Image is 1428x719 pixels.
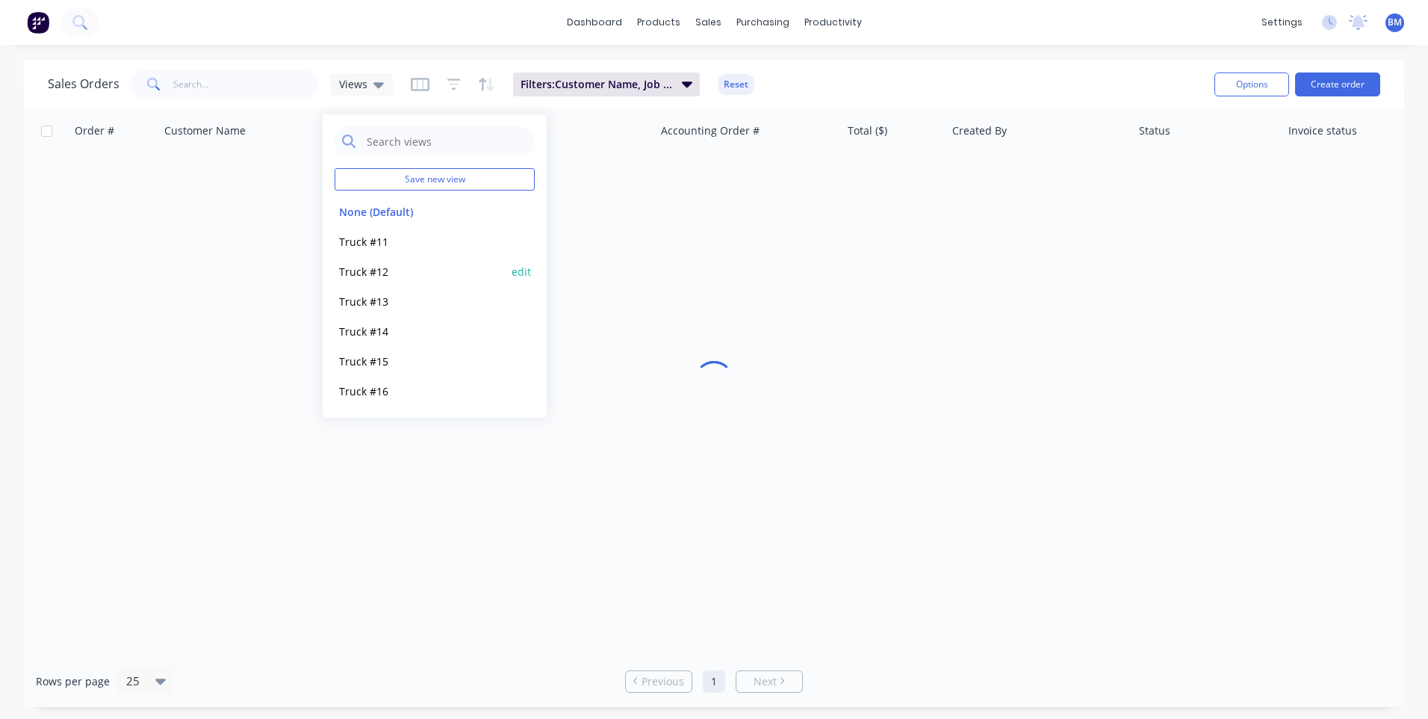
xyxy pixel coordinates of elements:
div: Order # [75,123,114,138]
div: Created By [952,123,1007,138]
span: Rows per page [36,674,110,689]
button: Save new view [335,168,535,191]
span: Previous [642,674,684,689]
button: Truck #16 [335,383,505,400]
button: edit [512,264,531,280]
div: productivity [797,11,869,34]
span: BM [1388,16,1402,29]
span: Filters: Customer Name, Job Title [521,77,673,92]
a: Previous page [626,674,692,689]
div: Invoice status [1288,123,1357,138]
input: Search... [173,70,319,99]
div: products [630,11,688,34]
button: Truck #14 [335,323,505,340]
div: purchasing [729,11,797,34]
div: Total ($) [848,123,887,138]
ul: Pagination [619,670,809,693]
button: None (Default) [335,203,505,220]
div: settings [1254,11,1310,34]
a: Next page [736,674,802,689]
div: Customer Name [164,123,246,138]
button: Filters:Customer Name, Job Title [513,72,700,96]
input: Search views [365,126,527,156]
a: Page 1 is your current page [703,670,725,693]
span: Views [339,76,367,92]
a: dashboard [559,11,630,34]
div: Status [1139,123,1170,138]
button: Truck #15 [335,353,505,370]
button: Truck #11 [335,233,505,250]
button: Options [1214,72,1289,96]
button: Truck #12 [335,263,505,280]
div: Accounting Order # [661,123,760,138]
h1: Sales Orders [48,77,119,91]
button: Create order [1295,72,1380,96]
button: Reset [718,74,754,95]
button: Truck #13 [335,293,505,310]
div: sales [688,11,729,34]
span: Next [754,674,777,689]
img: Factory [27,11,49,34]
